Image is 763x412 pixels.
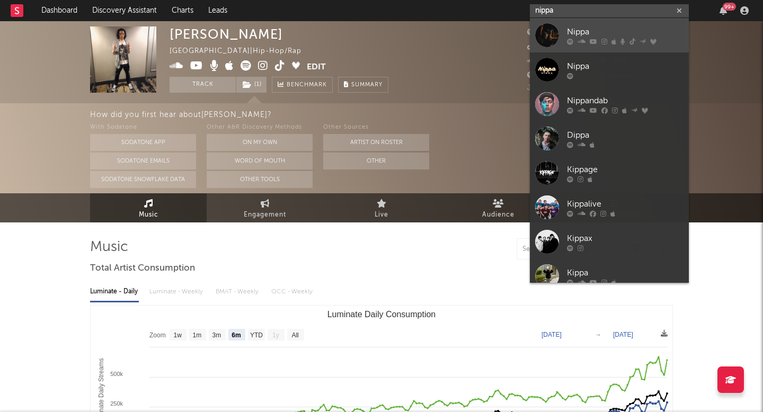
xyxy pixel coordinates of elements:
[567,129,684,141] div: Dippa
[527,29,564,36] span: 97,023
[250,332,263,339] text: YTD
[170,77,236,93] button: Track
[723,3,736,11] div: 99 +
[287,79,327,92] span: Benchmark
[110,371,123,377] text: 500k
[527,58,563,65] span: 22,073
[110,400,123,407] text: 250k
[323,153,429,169] button: Other
[327,310,436,319] text: Luminate Daily Consumption
[90,121,196,134] div: With Sodatone
[236,77,267,93] button: (1)
[307,60,326,74] button: Edit
[527,85,590,92] span: Jump Score: 94.0
[567,163,684,176] div: Kippage
[323,193,440,222] a: Live
[517,245,629,254] input: Search by song name or URL
[530,259,689,293] a: Kippa
[207,121,313,134] div: Other A&R Discovery Methods
[351,82,383,88] span: Summary
[149,332,166,339] text: Zoom
[530,52,689,87] a: Nippa
[90,171,196,188] button: Sodatone Snowflake Data
[232,332,241,339] text: 6m
[482,209,514,221] span: Audience
[207,153,313,169] button: Word Of Mouth
[567,94,684,107] div: Nippandab
[613,331,633,338] text: [DATE]
[530,4,689,17] input: Search for artists
[207,134,313,151] button: On My Own
[170,26,283,42] div: [PERSON_NAME]
[567,198,684,210] div: Kippalive
[530,190,689,225] a: Kippalive
[174,332,182,339] text: 1w
[530,156,689,190] a: Kippage
[90,283,139,301] div: Luminate - Daily
[170,45,314,58] div: [GEOGRAPHIC_DATA] | Hip-Hop/Rap
[272,332,279,339] text: 1y
[90,262,195,275] span: Total Artist Consumption
[207,171,313,188] button: Other Tools
[567,60,684,73] div: Nippa
[527,43,563,50] span: 17,100
[90,193,207,222] a: Music
[595,331,601,338] text: →
[530,121,689,156] a: Dippa
[212,332,221,339] text: 3m
[139,209,158,221] span: Music
[272,77,333,93] a: Benchmark
[90,153,196,169] button: Sodatone Emails
[291,332,298,339] text: All
[207,193,323,222] a: Engagement
[375,209,388,221] span: Live
[530,225,689,259] a: Kippax
[440,193,556,222] a: Audience
[323,134,429,151] button: Artist on Roster
[323,121,429,134] div: Other Sources
[338,77,388,93] button: Summary
[236,77,267,93] span: ( 1 )
[530,18,689,52] a: Nippa
[90,109,763,121] div: How did you first hear about [PERSON_NAME] ?
[567,266,684,279] div: Kippa
[530,87,689,121] a: Nippandab
[527,72,634,79] span: 764,845 Monthly Listeners
[542,331,562,338] text: [DATE]
[90,134,196,151] button: Sodatone App
[244,209,286,221] span: Engagement
[193,332,202,339] text: 1m
[720,6,727,15] button: 99+
[567,25,684,38] div: Nippa
[567,232,684,245] div: Kippax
